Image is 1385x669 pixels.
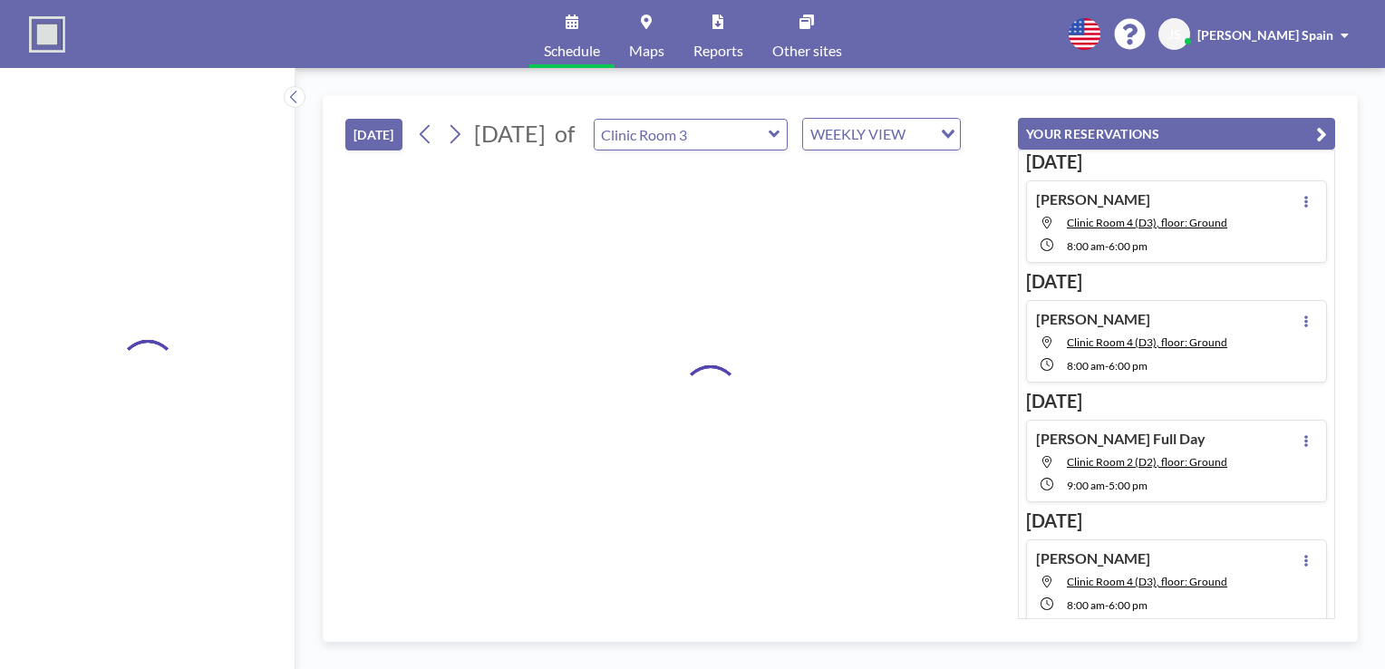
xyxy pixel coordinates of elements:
[911,122,930,146] input: Search for option
[1105,598,1109,612] span: -
[1036,549,1150,567] h4: [PERSON_NAME]
[1036,310,1150,328] h4: [PERSON_NAME]
[1026,270,1327,293] h3: [DATE]
[1067,335,1227,349] span: Clinic Room 4 (D3), floor: Ground
[595,120,769,150] input: Clinic Room 3
[1109,239,1148,253] span: 6:00 PM
[544,44,600,58] span: Schedule
[772,44,842,58] span: Other sites
[1109,359,1148,373] span: 6:00 PM
[1105,479,1109,492] span: -
[1067,239,1105,253] span: 8:00 AM
[803,119,960,150] div: Search for option
[1067,455,1227,469] span: Clinic Room 2 (D2), floor: Ground
[1036,430,1206,448] h4: [PERSON_NAME] Full Day
[1067,216,1227,229] span: Clinic Room 4 (D3), floor: Ground
[1026,509,1327,532] h3: [DATE]
[474,120,546,147] span: [DATE]
[807,122,909,146] span: WEEKLY VIEW
[1109,479,1148,492] span: 5:00 PM
[1067,598,1105,612] span: 8:00 AM
[29,16,65,53] img: organization-logo
[555,120,575,148] span: of
[629,44,664,58] span: Maps
[1067,359,1105,373] span: 8:00 AM
[1018,118,1335,150] button: YOUR RESERVATIONS
[1105,239,1109,253] span: -
[1105,359,1109,373] span: -
[1026,390,1327,412] h3: [DATE]
[1197,27,1333,43] span: [PERSON_NAME] Spain
[1067,479,1105,492] span: 9:00 AM
[345,119,402,150] button: [DATE]
[1026,150,1327,173] h3: [DATE]
[1168,26,1181,43] span: JS
[1036,190,1150,208] h4: [PERSON_NAME]
[1109,598,1148,612] span: 6:00 PM
[693,44,743,58] span: Reports
[1067,575,1227,588] span: Clinic Room 4 (D3), floor: Ground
